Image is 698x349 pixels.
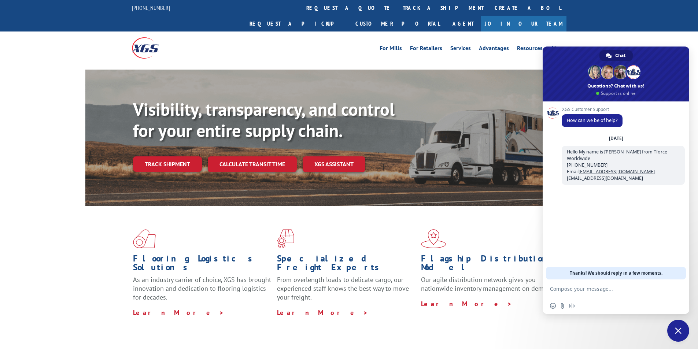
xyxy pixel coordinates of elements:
a: XGS ASSISTANT [303,156,365,172]
a: [EMAIL_ADDRESS][DOMAIN_NAME] [579,168,655,175]
a: Resources [517,45,543,53]
span: Our agile distribution network gives you nationwide inventory management on demand. [421,275,556,293]
a: For Mills [380,45,402,53]
a: Calculate transit time [208,156,297,172]
h1: Flooring Logistics Solutions [133,254,272,275]
a: Track shipment [133,156,202,172]
img: xgs-icon-focused-on-flooring-red [277,229,294,248]
div: Close chat [667,320,689,342]
p: From overlength loads to delicate cargo, our experienced staff knows the best way to move your fr... [277,275,416,308]
span: Chat [615,50,625,61]
a: Learn More > [133,308,224,317]
b: Visibility, transparency, and control for your entire supply chain. [133,98,395,142]
div: [DATE] [609,136,623,141]
a: About [551,45,566,53]
a: Learn More > [421,300,512,308]
a: Customer Portal [350,16,445,31]
a: Advantages [479,45,509,53]
span: Send a file [559,303,565,309]
a: Agent [445,16,481,31]
img: xgs-icon-total-supply-chain-intelligence-red [133,229,156,248]
img: xgs-icon-flagship-distribution-model-red [421,229,446,248]
div: Chat [599,50,633,61]
h1: Specialized Freight Experts [277,254,416,275]
span: Audio message [569,303,575,309]
a: Request a pickup [244,16,350,31]
a: For Retailers [410,45,442,53]
span: Insert an emoji [550,303,556,309]
span: Hello My name is [PERSON_NAME] from Tforce Worldwide [PHONE_NUMBER] Email [EMAIL_ADDRESS][DOMAIN_... [567,149,667,181]
a: [PHONE_NUMBER] [132,4,170,11]
span: XGS Customer Support [562,107,623,112]
a: Join Our Team [481,16,566,31]
textarea: Compose your message... [550,286,666,292]
a: Learn More > [277,308,368,317]
span: How can we be of help? [567,117,617,123]
span: As an industry carrier of choice, XGS has brought innovation and dedication to flooring logistics... [133,275,271,301]
span: Thanks! We should reply in a few moments. [570,267,662,279]
h1: Flagship Distribution Model [421,254,559,275]
a: Services [450,45,471,53]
